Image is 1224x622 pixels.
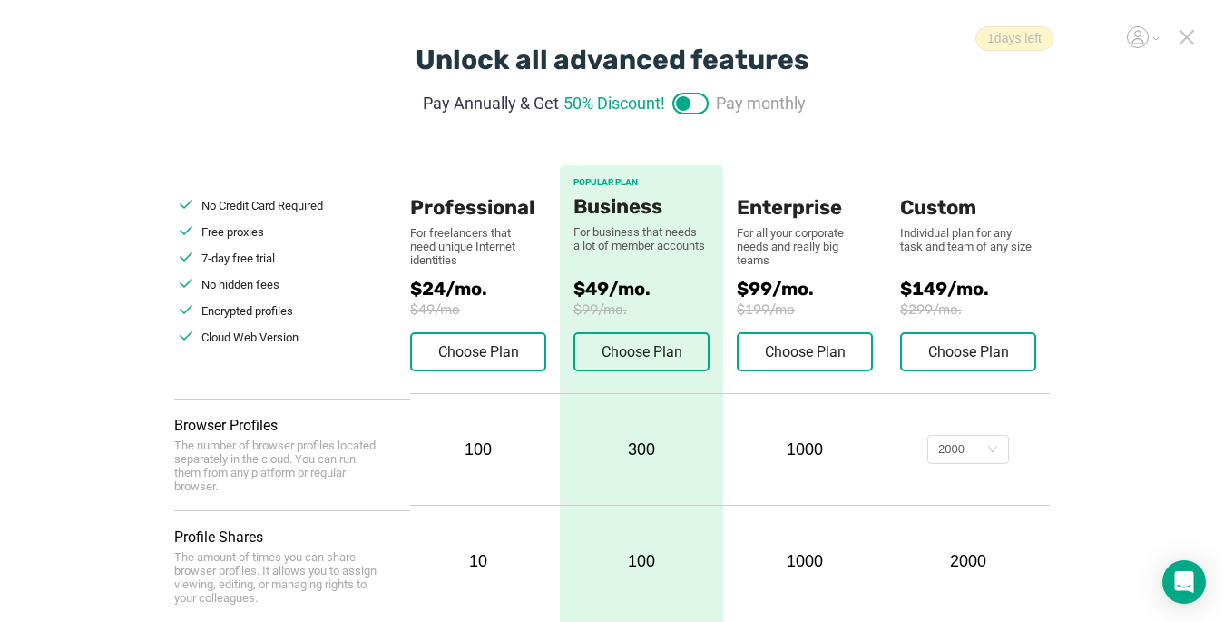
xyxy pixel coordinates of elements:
span: $99/mo. [737,278,900,300]
span: $49/mo [410,301,560,318]
div: 100 [410,440,546,459]
span: No Credit Card Required [201,199,323,212]
div: Professional [410,165,546,220]
div: POPULAR PLAN [573,177,710,188]
span: 1 days left [975,26,1053,51]
div: 1000 [737,552,873,571]
button: Choose Plan [573,332,710,371]
div: For all your corporate needs and really big teams [737,226,873,267]
span: No hidden fees [201,278,279,291]
div: The number of browser profiles located separately in the cloud. You can run them from any platfor... [174,439,383,493]
div: 2000 [900,552,1036,571]
span: Pay Annually & Get [423,91,559,115]
span: Free proxies [201,225,264,239]
div: 1000 [737,440,873,459]
div: Enterprise [737,165,873,220]
div: 10 [410,552,546,571]
button: Choose Plan [900,332,1036,371]
span: $99/mo. [573,301,710,318]
div: Individual plan for any task and team of any size [900,226,1036,253]
span: Encrypted profiles [201,304,293,318]
div: Custom [900,165,1036,220]
span: Pay monthly [716,91,806,115]
div: a lot of member accounts [573,239,710,252]
div: The amount of times you can share browser profiles. It allows you to assign viewing, editing, or ... [174,550,383,605]
div: Profile Shares [174,528,410,546]
span: $149/mo. [900,278,1050,300]
span: $199/mo [737,301,900,318]
span: $299/mo. [900,301,1050,318]
i: icon: down [987,444,998,457]
button: Choose Plan [410,332,546,371]
span: 7-day free trial [201,252,275,265]
div: Browser Profiles [174,417,410,434]
span: 50% Discount! [563,91,665,115]
div: For freelancers that need unique Internet identities [410,226,528,267]
div: Business [573,195,710,219]
div: 100 [560,506,723,617]
div: 300 [560,394,723,505]
div: Unlock all advanced features [416,44,809,76]
span: $49/mo. [573,278,710,300]
div: 2000 [938,436,965,463]
span: Cloud Web Version [201,331,299,344]
div: For business that needs [573,225,710,239]
div: Open Intercom Messenger [1162,560,1206,604]
button: Choose Plan [737,332,873,371]
span: $24/mo. [410,278,560,300]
